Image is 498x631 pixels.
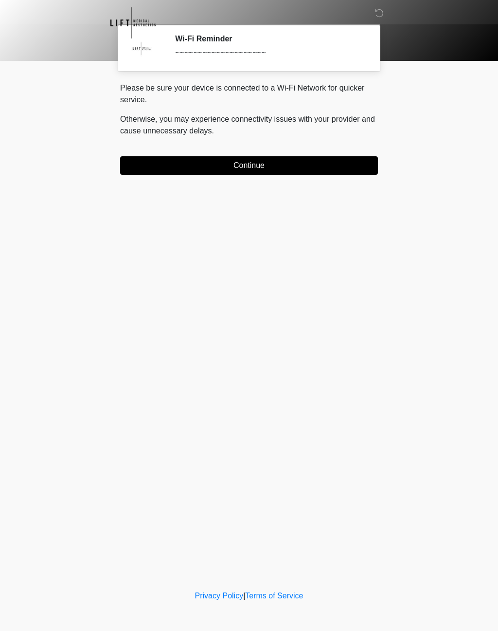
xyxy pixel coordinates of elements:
p: Please be sure your device is connected to a Wi-Fi Network for quicker service. [120,82,378,106]
span: . [212,127,214,135]
img: Lift Medical Aesthetics Logo [110,7,156,38]
a: Privacy Policy [195,592,244,600]
img: Agent Avatar [127,34,157,63]
div: ~~~~~~~~~~~~~~~~~~~~ [175,47,363,59]
p: Otherwise, you may experience connectivity issues with your provider and cause unnecessary delays [120,113,378,137]
a: Terms of Service [245,592,303,600]
button: Continue [120,156,378,175]
a: | [243,592,245,600]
